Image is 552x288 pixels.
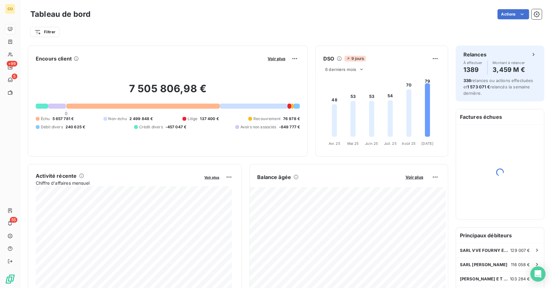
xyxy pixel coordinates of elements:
[329,141,340,146] tspan: Avr. 25
[279,124,300,130] span: -649 777 €
[406,175,423,180] span: Voir plus
[463,78,533,96] span: relances ou actions effectuées et relancés la semaine dernière.
[268,56,285,61] span: Voir plus
[530,266,546,282] div: Open Intercom Messenger
[467,84,490,89] span: 1 573 071 €
[402,141,416,146] tspan: Août 25
[205,175,220,180] span: Voir plus
[463,51,487,58] h6: Relances
[456,228,544,243] h6: Principaux débiteurs
[36,172,77,180] h6: Activité récente
[240,124,276,130] span: Avoirs non associés
[365,141,378,146] tspan: Juin 25
[404,174,425,180] button: Voir plus
[463,65,482,75] h4: 1389
[253,116,281,122] span: Recouvrement
[325,67,356,72] span: 6 derniers mois
[203,174,221,180] button: Voir plus
[493,65,525,75] h4: 3,459 M €
[129,116,153,122] span: 2 499 848 €
[12,74,17,79] span: 5
[65,111,67,116] span: 0
[456,109,544,125] h6: Factures échues
[384,141,397,146] tspan: Juil. 25
[5,4,15,14] div: CO
[53,116,74,122] span: 5 657 781 €
[498,9,529,19] button: Actions
[36,82,300,101] h2: 7 505 806,98 €
[36,55,72,62] h6: Encours client
[30,27,59,37] button: Filtrer
[30,9,90,20] h3: Tableau de bord
[41,116,50,122] span: Échu
[41,124,63,130] span: Débit divers
[65,124,85,130] span: 240 625 €
[493,61,525,65] span: Montant à relancer
[5,274,15,284] img: Logo LeanPay
[266,56,287,61] button: Voir plus
[460,262,508,267] span: SARL [PERSON_NAME]
[7,61,17,67] span: +99
[283,116,300,122] span: 76 978 €
[323,55,334,62] h6: DSO
[10,217,17,223] span: 55
[165,124,187,130] span: -457 047 €
[510,276,530,281] span: 103 284 €
[139,124,163,130] span: Crédit divers
[200,116,219,122] span: 137 400 €
[460,248,511,253] span: SARL VVE FOURNY ET FILS
[463,78,471,83] span: 336
[188,116,198,122] span: Litige
[109,116,127,122] span: Non-échu
[511,262,530,267] span: 116 058 €
[422,141,434,146] tspan: [DATE]
[347,141,359,146] tspan: Mai 25
[36,180,200,186] span: Chiffre d'affaires mensuel
[460,276,510,281] span: [PERSON_NAME] E T A V
[511,248,530,253] span: 129 007 €
[257,173,291,181] h6: Balance âgée
[463,61,482,65] span: À effectuer
[344,56,366,61] span: 9 jours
